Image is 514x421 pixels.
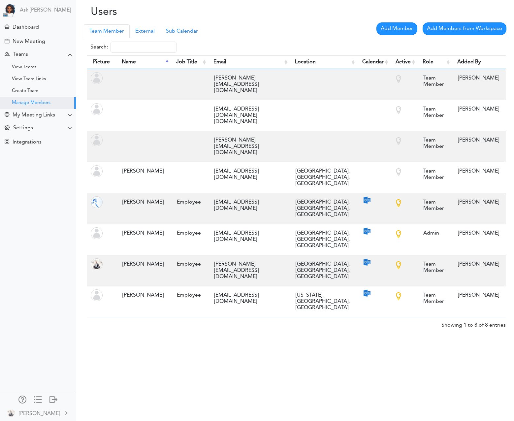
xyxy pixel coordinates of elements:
[417,55,451,69] th: Role: activate to sort column ascending
[34,396,42,402] div: Show only icons
[5,112,9,118] div: Share Meeting Link
[12,101,50,105] div: Manage Members
[211,196,286,215] div: [EMAIL_ADDRESS][DOMAIN_NAME]
[455,258,502,271] div: [PERSON_NAME]
[174,196,204,209] div: Employee
[13,139,42,146] div: Integrations
[13,24,39,31] div: Dashboard
[292,165,353,190] div: [GEOGRAPHIC_DATA], [GEOGRAPHIC_DATA], [GEOGRAPHIC_DATA]
[1,405,75,420] a: [PERSON_NAME]
[19,410,60,418] div: [PERSON_NAME]
[211,258,286,283] div: [PERSON_NAME][EMAIL_ADDRESS][DOMAIN_NAME]
[455,103,502,116] div: [PERSON_NAME]
[20,7,71,14] a: Ask [PERSON_NAME]
[91,227,103,239] img: user-off.png
[13,112,55,118] div: My Meeting Links
[91,72,103,84] img: user-off.png
[12,66,36,69] div: View Teams
[455,72,502,85] div: [PERSON_NAME]
[34,396,42,405] a: Change side menu
[455,134,502,147] div: [PERSON_NAME]
[455,165,502,178] div: [PERSON_NAME]
[87,55,116,69] th: Picture
[376,22,417,35] a: Add Member
[18,396,26,402] div: Manage Members and Externals
[174,258,204,271] div: Employee
[356,55,390,69] th: Calendar: activate to sort column ascending
[211,103,286,128] div: [EMAIL_ADDRESS][DOMAIN_NAME][DOMAIN_NAME]
[441,317,506,329] div: Showing 1 to 8 of 8 entries
[420,165,448,184] div: Team Member
[119,258,167,271] div: [PERSON_NAME]
[91,196,103,208] img: 9k=
[91,134,103,146] img: user-off.png
[363,258,371,266] img: outlook-calendar.png
[111,42,177,53] input: Search:
[211,165,286,184] div: [EMAIL_ADDRESS][DOMAIN_NAME]
[211,289,286,308] div: [EMAIL_ADDRESS][DOMAIN_NAME]
[5,139,9,144] div: TEAMCAL AI Workflow Apps
[3,3,16,16] img: Powered by TEAMCAL AI
[119,196,167,209] div: [PERSON_NAME]
[420,227,448,240] div: Admin
[12,89,38,93] div: Create Team
[130,24,160,38] a: External
[7,409,15,417] img: jcnyd2OpUGyqwAAAABJRU5ErkJggg==
[5,39,9,44] div: Creating Meeting
[455,196,502,209] div: [PERSON_NAME]
[81,6,217,18] h2: Users
[420,258,448,277] div: Team Member
[13,51,28,58] div: Teams
[292,196,353,221] div: [GEOGRAPHIC_DATA], [GEOGRAPHIC_DATA], [GEOGRAPHIC_DATA]
[211,72,286,97] div: [PERSON_NAME][EMAIL_ADDRESS][DOMAIN_NAME]
[208,55,289,69] th: Email: activate to sort column ascending
[292,289,353,314] div: [US_STATE], [GEOGRAPHIC_DATA], [GEOGRAPHIC_DATA]
[91,289,103,301] img: user-off.png
[455,289,502,302] div: [PERSON_NAME]
[420,103,448,122] div: Team Member
[170,55,208,69] th: Job Title: activate to sort column ascending
[119,227,167,240] div: [PERSON_NAME]
[5,125,10,131] div: Change Settings
[90,42,177,53] label: Search:
[420,134,448,153] div: Team Member
[119,165,167,178] div: [PERSON_NAME]
[211,227,286,246] div: [EMAIL_ADDRESS][DOMAIN_NAME]
[390,55,417,69] th: Active: activate to sort column ascending
[12,78,46,81] div: View Team Links
[174,227,204,240] div: Employee
[451,55,506,69] th: Added By
[91,103,103,115] img: user-off.png
[91,258,103,270] img: jcnyd2OpUGyqwAAAABJRU5ErkJggg==
[119,289,167,302] div: [PERSON_NAME]
[292,258,353,283] div: [GEOGRAPHIC_DATA], [GEOGRAPHIC_DATA], [GEOGRAPHIC_DATA]
[420,72,448,91] div: Team Member
[49,396,57,402] div: Log out
[455,227,502,240] div: [PERSON_NAME]
[84,24,130,38] a: Team Member
[160,24,204,38] a: Sub Calendar
[363,289,371,297] img: outlook-calendar.png
[13,125,33,131] div: Settings
[363,196,371,204] img: outlook-calendar.png
[292,227,353,252] div: [GEOGRAPHIC_DATA], [GEOGRAPHIC_DATA], [GEOGRAPHIC_DATA]
[211,134,286,159] div: [PERSON_NAME][EMAIL_ADDRESS][DOMAIN_NAME]
[91,165,103,177] img: user-off.png
[420,289,448,308] div: Team Member
[423,22,506,35] a: Add Members from Workspace
[5,24,9,29] div: Home
[289,55,356,69] th: Location: activate to sort column ascending
[116,55,170,69] th: Name: activate to sort column descending
[363,227,371,235] img: outlook-calendar.png
[174,289,204,302] div: Employee
[420,196,448,215] div: Team Member
[13,39,45,45] div: New Meeting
